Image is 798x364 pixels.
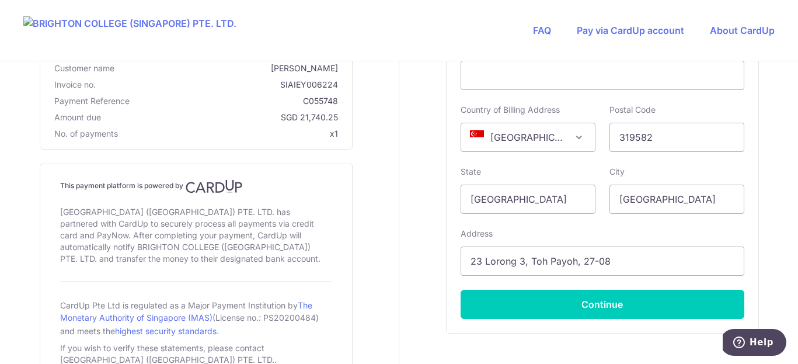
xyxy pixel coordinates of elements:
[461,290,744,319] button: Continue
[54,96,130,106] span: translation missing: en.payment_reference
[577,25,684,36] a: Pay via CardUp account
[134,95,338,107] span: C055748
[60,179,332,193] h4: This payment platform is powered by
[461,123,595,152] span: Singapore
[609,166,625,178] label: City
[330,129,338,138] span: x1
[609,104,656,116] label: Postal Code
[100,79,338,91] span: SIAIEY006224
[710,25,775,36] a: About CardUp
[461,104,560,116] label: Country of Billing Address
[461,166,481,178] label: State
[54,128,118,140] span: No. of payments
[471,68,734,82] iframe: Secure card payment input frame
[609,123,744,152] input: Example 123456
[115,326,217,336] a: highest security standards
[461,228,493,240] label: Address
[60,296,332,340] div: CardUp Pte Ltd is regulated as a Major Payment Institution by (License no.: PS20200484) and meets...
[60,204,332,267] div: [GEOGRAPHIC_DATA] ([GEOGRAPHIC_DATA]) PTE. LTD. has partnered with CardUp to securely process all...
[723,329,786,358] iframe: Opens a widget where you can find more information
[54,79,96,91] span: Invoice no.
[533,25,551,36] a: FAQ
[119,63,338,74] span: [PERSON_NAME]
[186,179,243,193] img: CardUp
[461,123,595,151] span: Singapore
[54,112,101,123] span: Amount due
[54,63,114,74] span: Customer name
[60,300,312,323] a: The Monetary Authority of Singapore (MAS)
[106,112,338,123] span: SGD 21,740.25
